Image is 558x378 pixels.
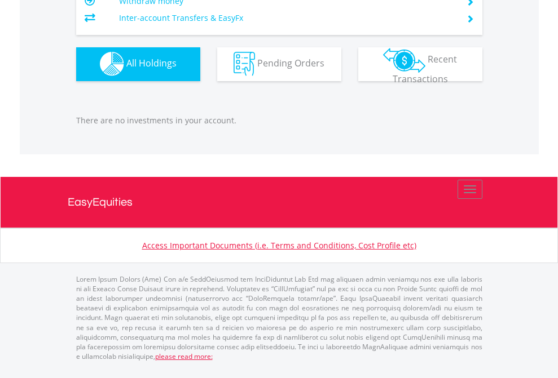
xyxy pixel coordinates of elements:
[257,57,324,69] span: Pending Orders
[234,52,255,76] img: pending_instructions-wht.png
[68,177,491,228] a: EasyEquities
[100,52,124,76] img: holdings-wht.png
[393,53,458,85] span: Recent Transactions
[142,240,416,251] a: Access Important Documents (i.e. Terms and Conditions, Cost Profile etc)
[76,274,482,361] p: Lorem Ipsum Dolors (Ame) Con a/e SeddOeiusmod tem InciDiduntut Lab Etd mag aliquaen admin veniamq...
[76,115,482,126] p: There are no investments in your account.
[383,48,425,73] img: transactions-zar-wht.png
[155,352,213,361] a: please read more:
[358,47,482,81] button: Recent Transactions
[126,57,177,69] span: All Holdings
[217,47,341,81] button: Pending Orders
[119,10,452,26] td: Inter-account Transfers & EasyFx
[76,47,200,81] button: All Holdings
